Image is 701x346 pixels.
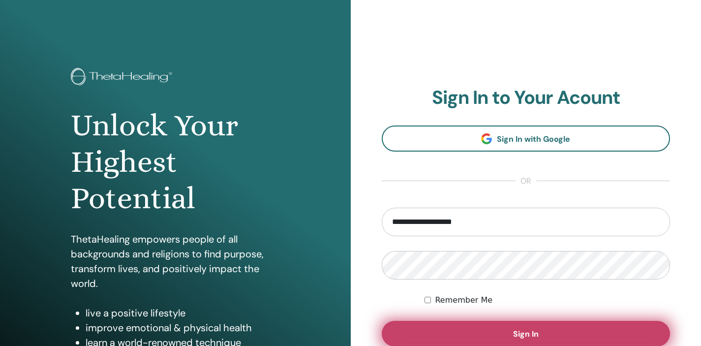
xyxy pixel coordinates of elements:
[435,294,492,306] label: Remember Me
[382,126,671,152] a: Sign In with Google
[86,306,280,320] li: live a positive lifestyle
[382,87,671,109] h2: Sign In to Your Acount
[425,294,670,306] div: Keep me authenticated indefinitely or until I manually logout
[516,175,536,187] span: or
[497,134,570,144] span: Sign In with Google
[71,232,280,291] p: ThetaHealing empowers people of all backgrounds and religions to find purpose, transform lives, a...
[86,320,280,335] li: improve emotional & physical health
[513,329,539,339] span: Sign In
[71,107,280,217] h1: Unlock Your Highest Potential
